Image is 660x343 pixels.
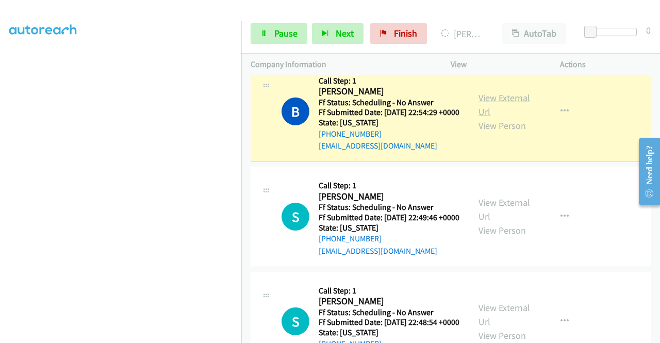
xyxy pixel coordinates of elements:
p: Company Information [251,58,432,71]
a: [PHONE_NUMBER] [319,129,382,139]
a: Finish [370,23,427,44]
a: [EMAIL_ADDRESS][DOMAIN_NAME] [319,246,437,256]
a: View External Url [478,92,530,118]
a: Pause [251,23,307,44]
h1: S [282,307,309,335]
p: Actions [560,58,651,71]
h2: [PERSON_NAME] [319,86,458,97]
h1: S [282,203,309,231]
h5: State: [US_STATE] [319,223,459,233]
a: View Person [478,120,526,132]
h2: [PERSON_NAME] [319,191,458,203]
h5: Call Step: 1 [319,181,459,191]
p: View [451,58,541,71]
iframe: Resource Center [631,130,660,213]
h5: Ff Submitted Date: [DATE] 22:54:29 +0000 [319,107,459,118]
div: Delay between calls (in seconds) [589,28,637,36]
a: View Person [478,224,526,236]
span: Finish [394,27,417,39]
a: View External Url [478,197,530,222]
p: [PERSON_NAME] [441,27,484,41]
div: The call is yet to be attempted [282,203,309,231]
div: The call is yet to be attempted [282,307,309,335]
button: Next [312,23,364,44]
h5: State: [US_STATE] [319,328,459,338]
button: AutoTab [502,23,566,44]
h5: Ff Status: Scheduling - No Answer [319,202,459,213]
h5: Ff Status: Scheduling - No Answer [319,307,459,318]
h5: State: [US_STATE] [319,118,459,128]
h5: Ff Submitted Date: [DATE] 22:49:46 +0000 [319,213,459,223]
h5: Call Step: 1 [319,76,459,86]
h1: B [282,97,309,125]
h5: Ff Submitted Date: [DATE] 22:48:54 +0000 [319,317,459,328]
a: [PHONE_NUMBER] [319,234,382,243]
a: View External Url [478,302,530,328]
div: 0 [646,23,651,37]
a: View Person [478,330,526,341]
h5: Ff Status: Scheduling - No Answer [319,97,459,108]
h5: Call Step: 1 [319,286,459,296]
span: Next [336,27,354,39]
h2: [PERSON_NAME] [319,296,458,307]
a: [EMAIL_ADDRESS][DOMAIN_NAME] [319,141,437,151]
span: Pause [274,27,298,39]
